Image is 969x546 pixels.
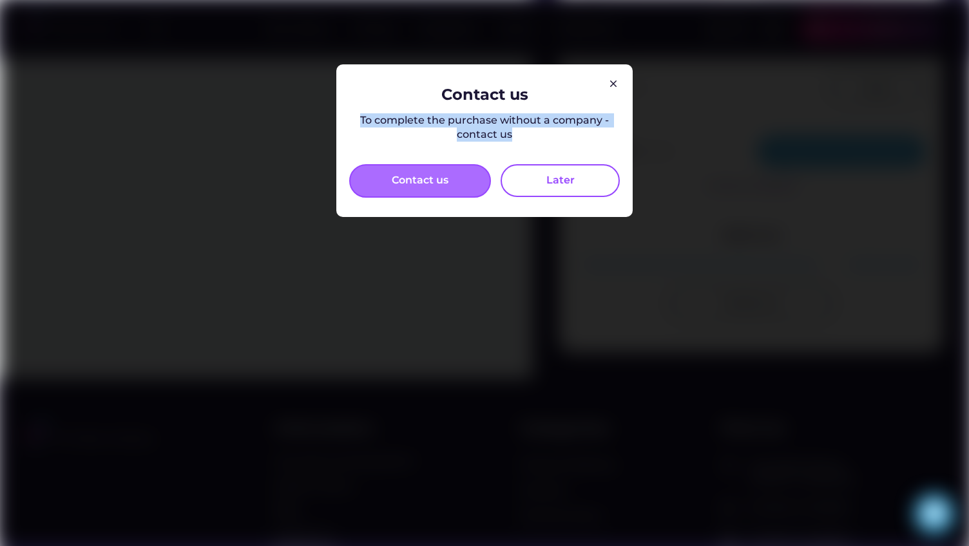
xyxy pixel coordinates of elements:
div: Contact us [392,173,448,189]
div: To complete the purchase without a company - contact us [349,113,620,142]
div: Contact us [441,84,528,106]
iframe: chat widget [915,494,956,533]
button: Later [501,164,620,196]
img: Group%201000002326.svg [606,76,621,91]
